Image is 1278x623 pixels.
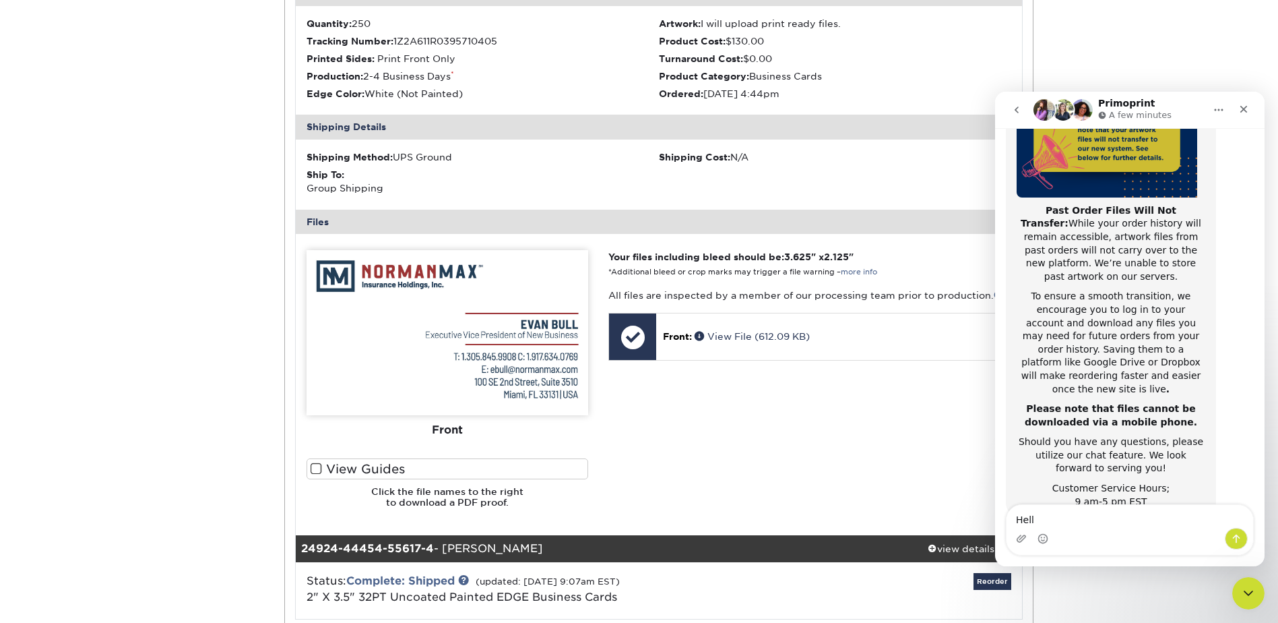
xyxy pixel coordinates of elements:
[22,198,210,304] div: To ensure a smooth transition, we encourage you to log in to your account and download any files ...
[307,87,659,100] li: White (Not Painted)
[901,541,1022,555] div: view details
[11,413,258,436] textarea: Message…
[307,71,363,82] strong: Production:
[307,18,352,29] strong: Quantity:
[659,17,1011,30] li: I will upload print ready files.
[659,150,1011,164] div: N/A
[22,113,210,192] div: While your order history will remain accessible, artwork files from past orders will not carry ov...
[307,88,364,99] strong: Edge Color:
[307,150,659,164] div: UPS Ground
[296,535,901,562] div: - [PERSON_NAME]
[30,311,202,336] b: Please note that files cannot be downloaded via a mobile phone.
[307,168,659,196] div: Group Shipping
[307,415,588,445] div: Front
[608,268,877,276] small: *Additional bleed or crop marks may trigger a file warning –
[973,573,1011,590] a: Reorder
[476,576,620,587] small: (updated: [DATE] 9:07am EST)
[608,251,854,262] strong: Your files including bleed should be: " x "
[346,574,455,587] a: Complete: Shipped
[841,268,877,276] a: more info
[659,36,726,47] strong: Product Cost:
[296,573,779,605] div: Status:
[659,87,1011,100] li: [DATE] 4:44pm
[301,542,434,555] strong: 24924-44454-55617-4
[22,344,210,384] div: Should you have any questions, please utilize our chat feature. We look forward to serving you!
[608,289,1011,302] p: All files are inspected by a member of our processing team prior to production.
[995,92,1265,566] iframe: Intercom live chat
[21,442,32,452] button: Upload attachment
[659,53,743,64] strong: Turnaround Cost:
[307,36,393,47] strong: Tracking Number:
[42,442,53,452] button: Emoji picker
[307,69,659,83] li: 2-4 Business Days
[307,152,393,162] strong: Shipping Method:
[230,436,253,458] button: Send a message…
[695,331,810,342] a: View File (612.09 KB)
[659,88,703,99] strong: Ordered:
[377,53,455,64] span: Print Front Only
[307,53,375,64] strong: Printed Sides:
[26,113,181,138] b: Past Order Files Will Not Transfer:
[307,458,588,479] label: View Guides
[296,210,1022,234] div: Files
[824,251,849,262] span: 2.125
[307,591,617,603] a: 2" X 3.5" 32PT Uncoated Painted EDGE Business Cards
[171,292,174,303] b: .
[393,36,497,47] span: 1Z2A611R0395710405
[659,52,1011,65] li: $0.00
[22,390,210,417] div: Customer Service Hours; 9 am-5 pm EST
[659,71,749,82] strong: Product Category:
[1232,577,1265,610] iframe: Intercom live chat
[296,115,1022,139] div: Shipping Details
[659,69,1011,83] li: Business Cards
[307,169,344,180] strong: Ship To:
[663,331,692,342] span: Front:
[659,18,701,29] strong: Artwork:
[659,34,1011,48] li: $130.00
[659,152,730,162] strong: Shipping Cost:
[307,486,588,519] h6: Click the file names to the right to download a PDF proof.
[901,535,1022,562] a: view details
[307,17,659,30] li: 250
[784,251,811,262] span: 3.625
